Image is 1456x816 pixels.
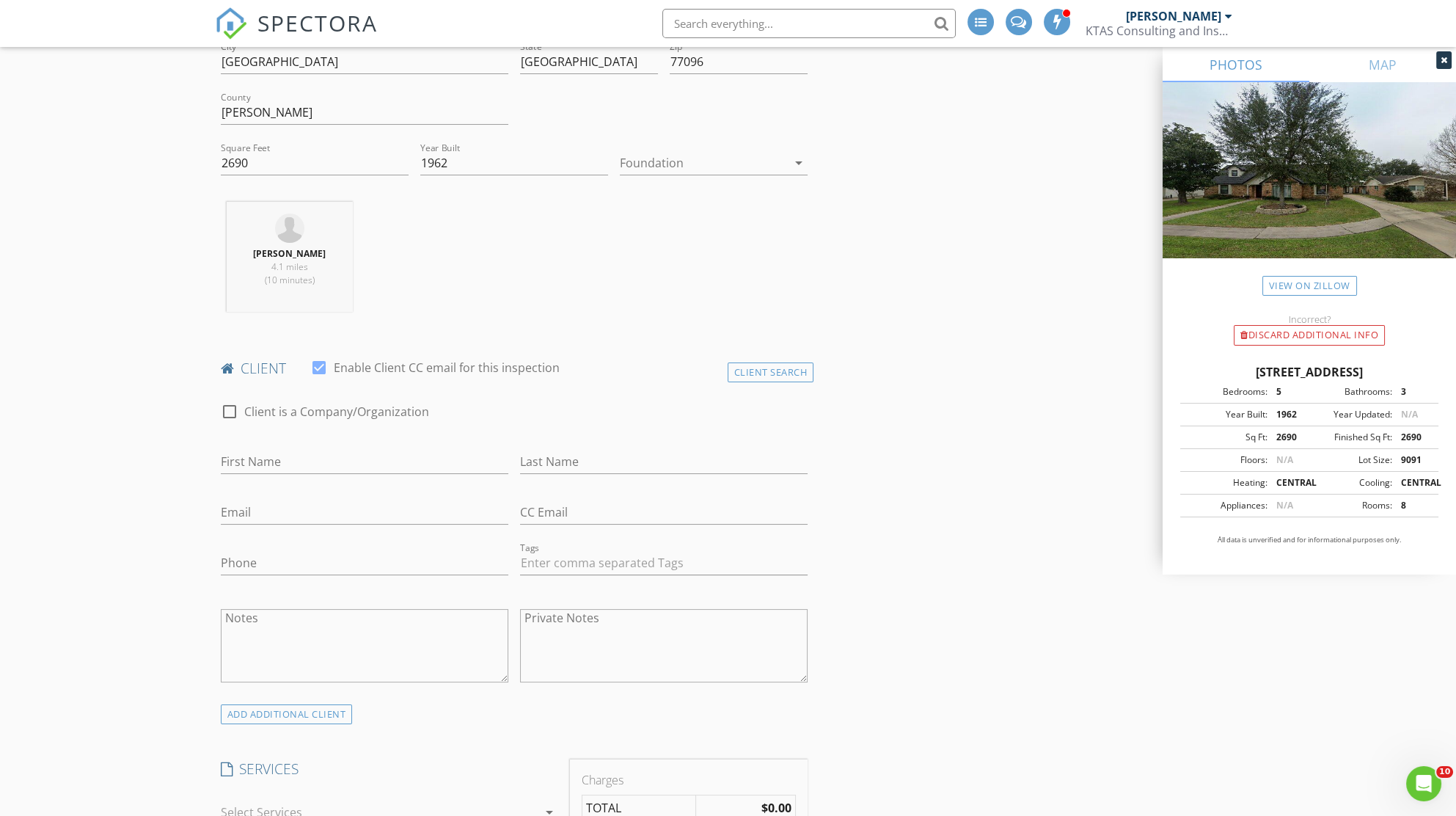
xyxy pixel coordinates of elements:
[257,7,378,38] span: SPECTORA
[1309,476,1392,489] div: Cooling:
[1309,408,1392,421] div: Year Updated:
[1309,47,1456,82] a: MAP
[215,7,247,40] img: The Best Home Inspection Software - Spectora
[1126,9,1221,23] div: [PERSON_NAME]
[1406,766,1441,801] iframe: Intercom live chat
[1392,431,1434,444] div: 2690
[1163,82,1456,294] img: streetview
[1392,499,1434,512] div: 8
[271,261,308,273] span: 4.1 miles
[1309,431,1392,444] div: Finished Sq Ft:
[1276,453,1293,466] span: N/A
[265,274,315,286] span: (10 minutes)
[1163,47,1309,82] a: PHOTOS
[221,704,353,724] div: ADD ADDITIONAL client
[221,759,558,779] h4: SERVICES
[662,9,956,38] input: Search everything...
[1185,431,1267,444] div: Sq Ft:
[1086,23,1232,38] div: KTAS Consulting and Inspection Services, LLC
[728,363,814,382] div: Client Search
[1436,766,1453,778] span: 10
[790,154,808,172] i: arrow_drop_down
[1401,408,1418,420] span: N/A
[1309,385,1392,398] div: Bathrooms:
[1267,385,1309,398] div: 5
[1163,313,1456,325] div: Incorrect?
[1185,408,1267,421] div: Year Built:
[253,247,326,260] strong: [PERSON_NAME]
[1267,476,1309,489] div: CENTRAL
[1392,453,1434,467] div: 9091
[1185,476,1267,489] div: Heating:
[1392,385,1434,398] div: 3
[215,20,378,51] a: SPECTORA
[275,214,304,243] img: default-user-f0147aede5fd5fa78ca7ade42f37bd4542148d508eef1c3d3ea960f66861d68b.jpg
[1185,453,1267,467] div: Floors:
[1309,453,1392,467] div: Lot Size:
[1276,499,1293,511] span: N/A
[1180,535,1438,545] p: All data is unverified and for informational purposes only.
[1267,408,1309,421] div: 1962
[1185,499,1267,512] div: Appliances:
[1180,363,1438,381] div: [STREET_ADDRESS]
[1185,385,1267,398] div: Bedrooms:
[761,800,791,816] strong: $0.00
[334,360,560,375] label: Enable Client CC email for this inspection
[1262,276,1357,296] a: View on Zillow
[1234,325,1385,346] div: Discard Additional info
[1392,476,1434,489] div: CENTRAL
[1267,431,1309,444] div: 2690
[221,359,808,378] h4: client
[244,404,429,419] label: Client is a Company/Organization
[1309,499,1392,512] div: Rooms:
[582,771,796,789] div: Charges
